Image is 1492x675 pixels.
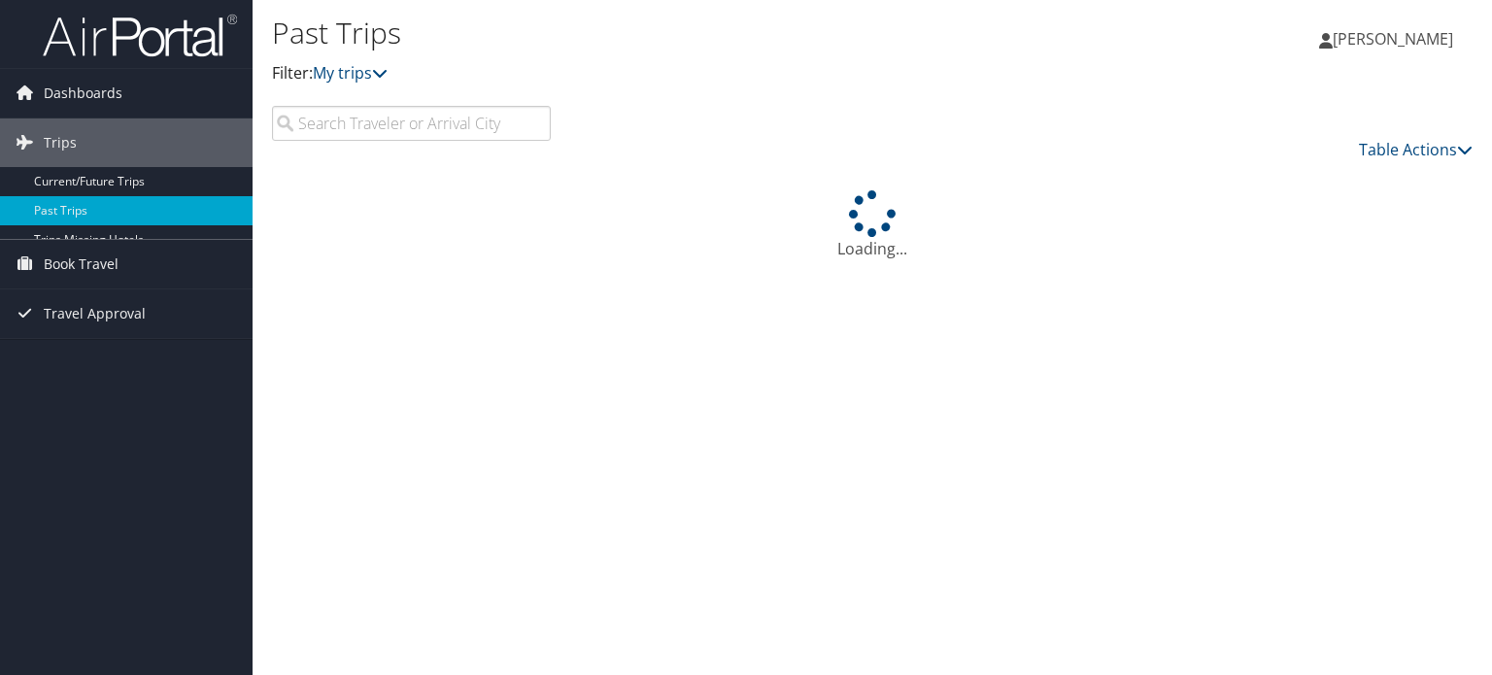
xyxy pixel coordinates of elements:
span: Book Travel [44,240,119,288]
span: Dashboards [44,69,122,118]
input: Search Traveler or Arrival City [272,106,551,141]
img: airportal-logo.png [43,13,237,58]
a: My trips [313,62,388,84]
a: [PERSON_NAME] [1319,10,1473,68]
p: Filter: [272,61,1072,86]
span: [PERSON_NAME] [1333,28,1453,50]
h1: Past Trips [272,13,1072,53]
span: Trips [44,118,77,167]
a: Table Actions [1359,139,1473,160]
div: Loading... [272,190,1473,260]
span: Travel Approval [44,289,146,338]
